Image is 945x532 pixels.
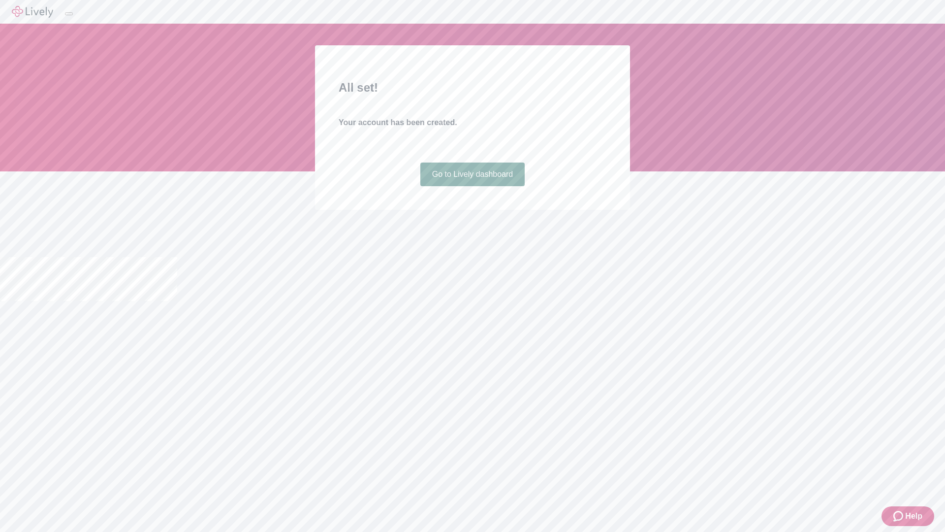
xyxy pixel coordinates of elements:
[420,163,525,186] a: Go to Lively dashboard
[893,510,905,522] svg: Zendesk support icon
[65,12,73,15] button: Log out
[339,117,606,129] h4: Your account has been created.
[12,6,53,18] img: Lively
[905,510,922,522] span: Help
[882,506,934,526] button: Zendesk support iconHelp
[339,79,606,97] h2: All set!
